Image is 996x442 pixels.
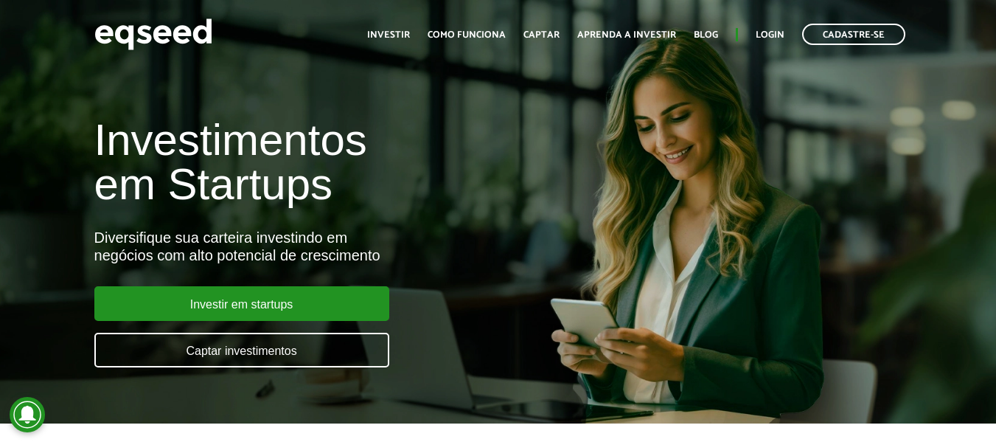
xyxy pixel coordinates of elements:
img: EqSeed [94,15,212,54]
a: Captar [523,30,560,40]
a: Cadastre-se [802,24,905,45]
a: Captar investimentos [94,333,389,367]
a: Login [756,30,784,40]
a: Aprenda a investir [577,30,676,40]
a: Blog [694,30,718,40]
a: Como funciona [428,30,506,40]
a: Investir [367,30,410,40]
a: Investir em startups [94,286,389,321]
h1: Investimentos em Startups [94,118,571,207]
div: Diversifique sua carteira investindo em negócios com alto potencial de crescimento [94,229,571,264]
